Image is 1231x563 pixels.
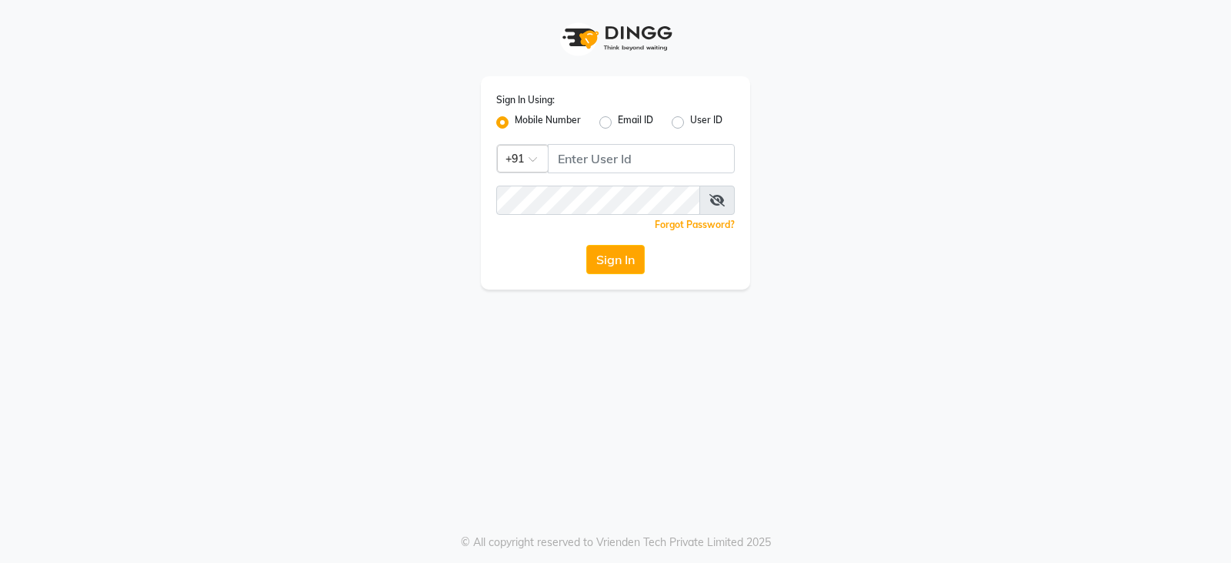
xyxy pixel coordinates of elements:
[496,93,555,107] label: Sign In Using:
[618,113,653,132] label: Email ID
[548,144,735,173] input: Username
[554,15,677,61] img: logo1.svg
[655,219,735,230] a: Forgot Password?
[586,245,645,274] button: Sign In
[515,113,581,132] label: Mobile Number
[690,113,722,132] label: User ID
[496,186,700,215] input: Username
